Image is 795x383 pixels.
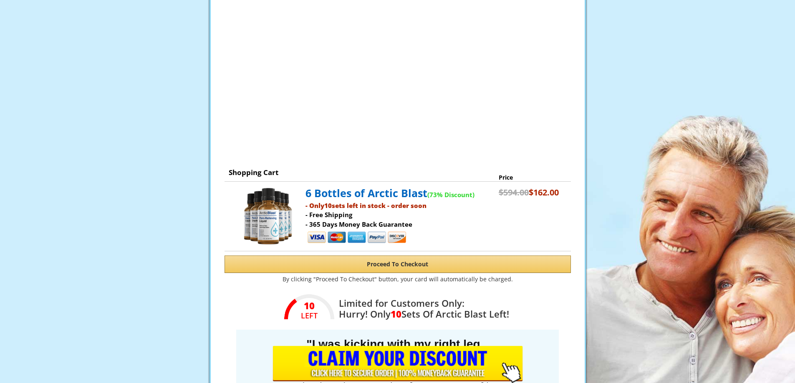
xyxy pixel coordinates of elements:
img: payment.png [307,230,407,245]
p: - 365 Days Money Back Guarantee [305,220,495,229]
span: 10 [324,201,332,210]
p: - Only sets left in stock - order soon [305,201,495,210]
div: LEFT [284,311,334,320]
p: $162.00 [499,187,559,199]
p: - Free Shipping [305,210,495,220]
em: 10 [284,301,334,310]
span: (73% Discount) [427,190,474,199]
div: Hurry! Only Sets Of Arctic Blast Left! [339,308,509,319]
p: Price [499,173,559,182]
p: 6 Bottles of Arctic Blast [305,186,495,201]
p: Shopping Cart [229,168,567,177]
span: 10 [391,308,401,320]
div: Limited for Customers Only: [333,296,509,319]
strike: $594.00 [499,187,529,198]
strong: "I was kicking with my right leg immediately the pain was gone..." [300,338,487,363]
img: prod image [237,186,300,247]
p: By clicking "Proceed To Checkout" button, your card will automatically be charged. [208,275,588,283]
input: Submit [273,346,523,383]
button: Proceed To Checkout [225,255,571,273]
